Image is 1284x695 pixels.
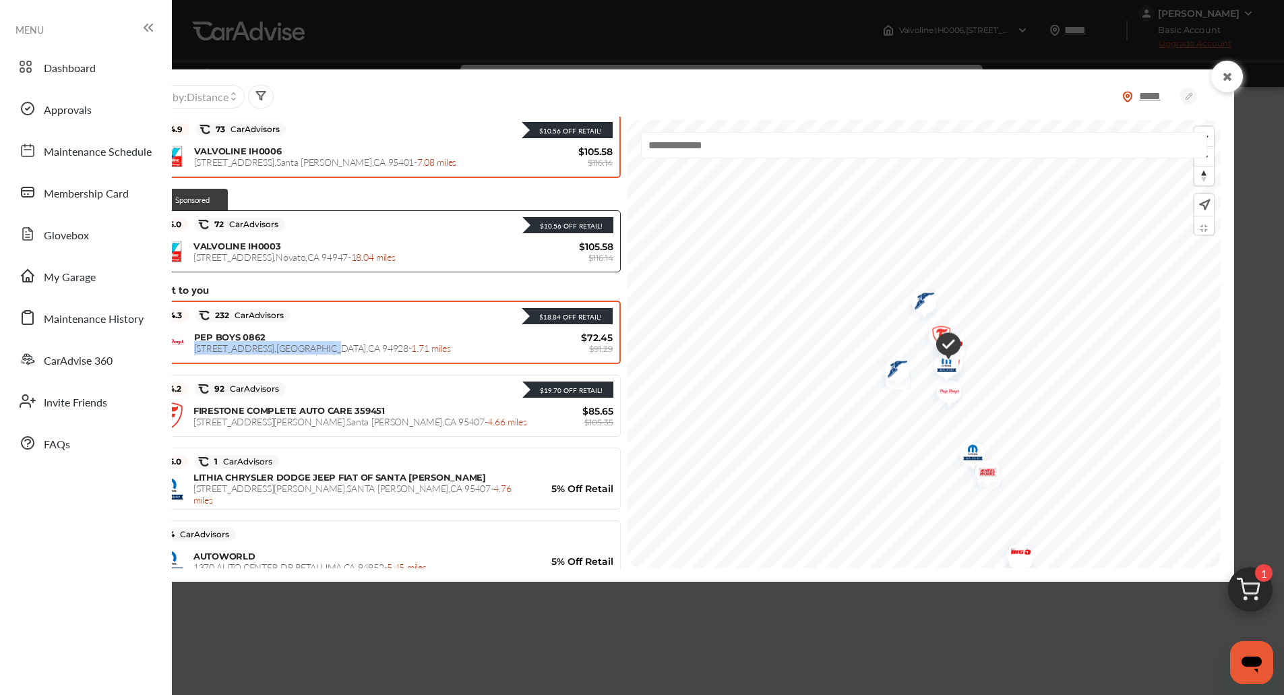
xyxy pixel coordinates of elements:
img: cart_icon.3d0951e8.svg [1218,561,1283,626]
span: Maintenance History [44,311,144,328]
a: Invite Friends [12,384,158,419]
span: Glovebox [44,227,89,245]
a: Maintenance Schedule [12,133,158,168]
span: My Garage [44,269,96,286]
span: Dashboard [44,60,96,78]
span: Membership Card [44,185,129,203]
span: Invite Friends [44,394,107,412]
iframe: Button to launch messaging window [1230,641,1273,684]
a: Membership Card [12,175,158,210]
a: Dashboard [12,49,158,84]
a: My Garage [12,258,158,293]
span: CarAdvise 360 [44,353,113,370]
span: 1 [1255,564,1273,582]
a: Glovebox [12,216,158,251]
a: Approvals [12,91,158,126]
a: Maintenance History [12,300,158,335]
a: FAQs [12,425,158,460]
span: Maintenance Schedule [44,144,152,161]
span: Approvals [44,102,92,119]
span: FAQs [44,436,70,454]
span: MENU [16,24,44,35]
a: CarAdvise 360 [12,342,158,377]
